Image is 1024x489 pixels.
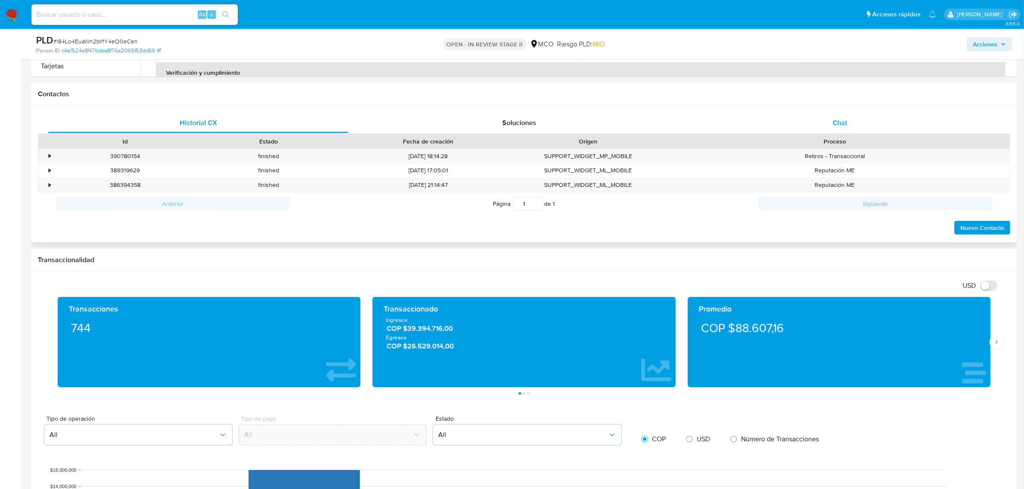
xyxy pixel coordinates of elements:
div: SUPPORT_WIDGET_MP_MOBILE [517,149,660,163]
th: Verificación y cumplimiento [156,62,1006,83]
div: finished [197,178,340,192]
a: Notificaciones [929,11,936,18]
div: Retiros - Transaccional [660,149,1010,163]
div: • [49,166,51,174]
span: Historial CX [180,118,217,128]
span: Nuevo Contacto [960,222,1004,234]
div: finished [197,163,340,177]
div: Proceso [666,137,1004,146]
span: Acciones [973,37,997,51]
h1: Contactos [38,90,1010,98]
span: Página de [493,197,555,211]
span: 1 [553,199,555,208]
button: search-icon [217,9,234,21]
div: [DATE] 17:05:01 [340,163,517,177]
div: • [49,181,51,189]
span: 3.155.0 [1006,20,1020,27]
div: Origen [523,137,654,146]
button: Siguiente [758,197,992,211]
b: PLD [36,33,53,47]
input: Buscar usuario o caso... [31,9,238,20]
div: 389319629 [53,163,197,177]
p: juan.montanobonaga@mercadolibre.com.co [957,10,1006,18]
span: # l84Lo4EuaWn2bYfY4eO0eCen [53,37,138,46]
div: Estado [203,137,334,146]
span: Riesgo PLD: [557,40,605,49]
div: MCO [530,40,554,49]
div: Reputación ME [660,178,1010,192]
span: Soluciones [502,118,536,128]
span: Alt [199,10,206,18]
div: [DATE] 21:14:47 [340,178,517,192]
a: c4e1524a8f47bdee8f76a2065f53dd59 [62,47,161,55]
div: 390780154 [53,149,197,163]
a: Salir [1009,10,1018,19]
span: MID [593,39,605,49]
div: finished [197,149,340,163]
button: Nuevo Contacto [954,221,1010,235]
button: Acciones [967,37,1012,51]
h1: Transaccionalidad [38,256,1010,264]
div: SUPPORT_WIDGET_ML_MOBILE [517,163,660,177]
div: • [49,152,51,160]
div: Reputación ME [660,163,1010,177]
div: Id [59,137,191,146]
div: [DATE] 18:14:28 [340,149,517,163]
p: OPEN - IN REVIEW STAGE II [443,38,526,50]
div: SUPPORT_WIDGET_ML_MOBILE [517,178,660,192]
div: 386394358 [53,178,197,192]
b: Person ID [36,47,60,55]
button: Anterior [56,197,290,211]
span: Chat [833,118,847,128]
button: Tarjetas [33,56,141,76]
div: Fecha de creación [346,137,510,146]
span: s [210,10,213,18]
span: Accesos rápidos [872,10,920,19]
